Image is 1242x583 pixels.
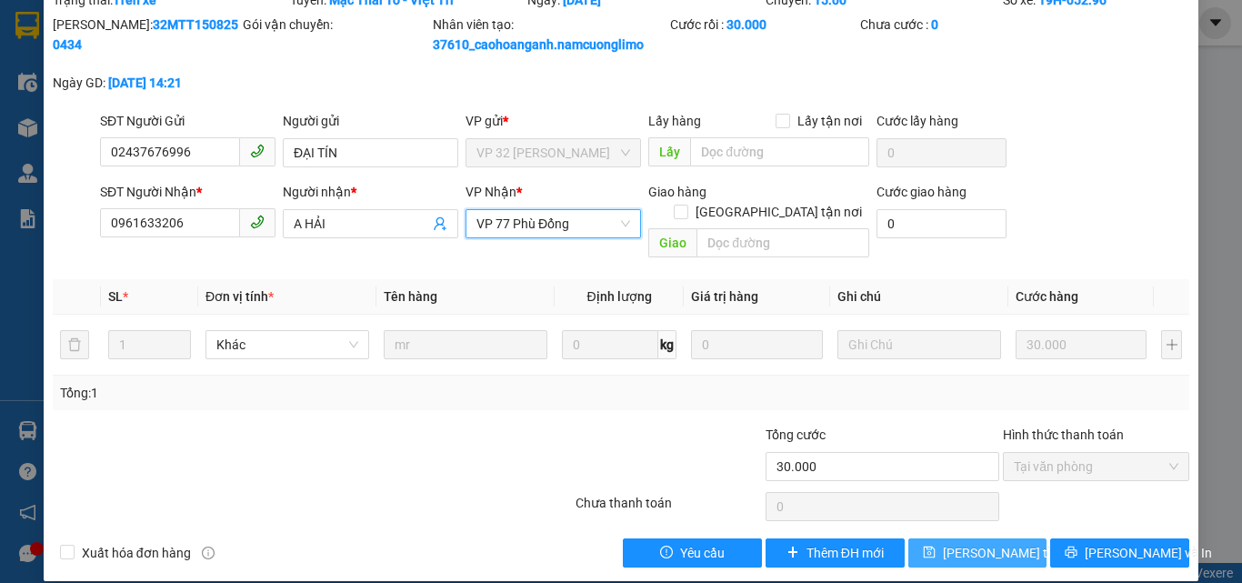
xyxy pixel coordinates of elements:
div: SĐT Người Gửi [100,111,275,131]
div: Cước rồi : [670,15,856,35]
button: exclamation-circleYêu cầu [623,538,762,568]
button: save[PERSON_NAME] thay đổi [908,538,1047,568]
div: Chưa cước : [860,15,1047,35]
span: user-add [433,216,447,231]
span: Lấy hàng [648,114,701,128]
span: plus [786,546,799,560]
span: kg [658,330,676,359]
span: Giao hàng [648,185,706,199]
div: Nhân viên tạo: [433,15,666,55]
button: plusThêm ĐH mới [766,538,905,568]
div: Ngày GD: [53,73,239,93]
span: VP 77 Phù Đổng [476,210,630,237]
input: 0 [1016,330,1147,359]
span: Giá trị hàng [691,289,758,304]
div: Chưa thanh toán [574,493,764,525]
span: info-circle [202,547,215,559]
span: exclamation-circle [660,546,673,560]
div: Tổng: 1 [60,383,481,403]
input: Dọc đường [696,228,869,257]
span: VP Nhận [466,185,516,199]
b: 30.000 [726,17,766,32]
span: Cước hàng [1016,289,1078,304]
b: 37610_caohoanganh.namcuonglimo [433,37,644,52]
label: Cước lấy hàng [876,114,958,128]
b: 0 [931,17,938,32]
span: printer [1065,546,1077,560]
span: Tại văn phòng [1014,453,1178,480]
button: delete [60,330,89,359]
input: 0 [691,330,822,359]
div: Gói vận chuyển: [243,15,429,35]
input: VD: Bàn, Ghế [384,330,547,359]
div: SĐT Người Nhận [100,182,275,202]
span: Xuất hóa đơn hàng [75,543,198,563]
span: Định lượng [586,289,651,304]
button: printer[PERSON_NAME] và In [1050,538,1189,568]
span: Tên hàng [384,289,437,304]
label: Cước giao hàng [876,185,967,199]
span: SL [108,289,123,304]
label: Hình thức thanh toán [1003,427,1124,442]
span: [PERSON_NAME] và In [1085,543,1212,563]
span: Yêu cầu [680,543,725,563]
span: Lấy tận nơi [790,111,869,131]
span: save [923,546,936,560]
button: plus [1161,330,1182,359]
span: [GEOGRAPHIC_DATA] tận nơi [688,202,869,222]
div: VP gửi [466,111,641,131]
input: Cước giao hàng [876,209,1007,238]
span: Lấy [648,137,690,166]
th: Ghi chú [830,279,1008,315]
input: Dọc đường [690,137,869,166]
div: [PERSON_NAME]: [53,15,239,55]
span: VP 32 Mạc Thái Tổ [476,139,630,166]
span: Thêm ĐH mới [806,543,884,563]
input: Ghi Chú [837,330,1001,359]
span: Khác [216,331,358,358]
span: Giao [648,228,696,257]
span: [PERSON_NAME] thay đổi [943,543,1088,563]
div: Người gửi [283,111,458,131]
div: Người nhận [283,182,458,202]
span: phone [250,215,265,229]
span: Tổng cước [766,427,826,442]
b: [DATE] 14:21 [108,75,182,90]
span: Đơn vị tính [205,289,274,304]
span: phone [250,144,265,158]
input: Cước lấy hàng [876,138,1007,167]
